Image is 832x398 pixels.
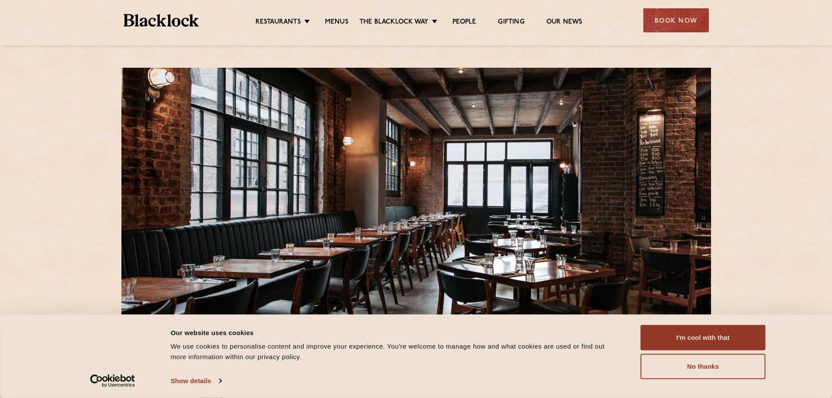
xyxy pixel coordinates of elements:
[325,18,349,28] a: Menus
[171,374,221,388] a: Show details
[74,374,151,388] a: Usercentrics Cookiebot - opens in a new window
[452,18,476,28] a: People
[641,325,766,350] button: I'm cool with that
[255,18,301,28] a: Restaurants
[171,327,621,338] div: Our website uses cookies
[498,18,524,28] a: Gifting
[171,341,621,362] div: We use cookies to personalise content and improve your experience. You're welcome to manage how a...
[546,18,583,28] a: Our News
[359,18,428,28] a: The Blacklock Way
[124,14,199,27] img: BL_Textured_Logo-footer-cropped.svg
[641,354,766,379] button: No thanks
[643,8,709,32] div: Book Now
